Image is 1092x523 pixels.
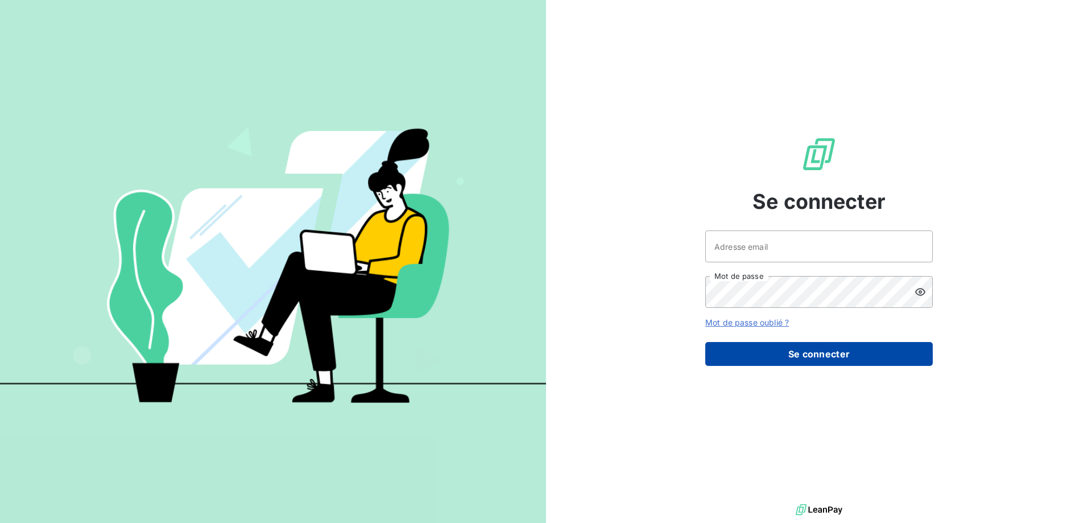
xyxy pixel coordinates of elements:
[801,136,837,172] img: Logo LeanPay
[705,230,933,262] input: placeholder
[752,186,886,217] span: Se connecter
[705,342,933,366] button: Se connecter
[705,318,789,327] a: Mot de passe oublié ?
[796,501,842,518] img: logo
